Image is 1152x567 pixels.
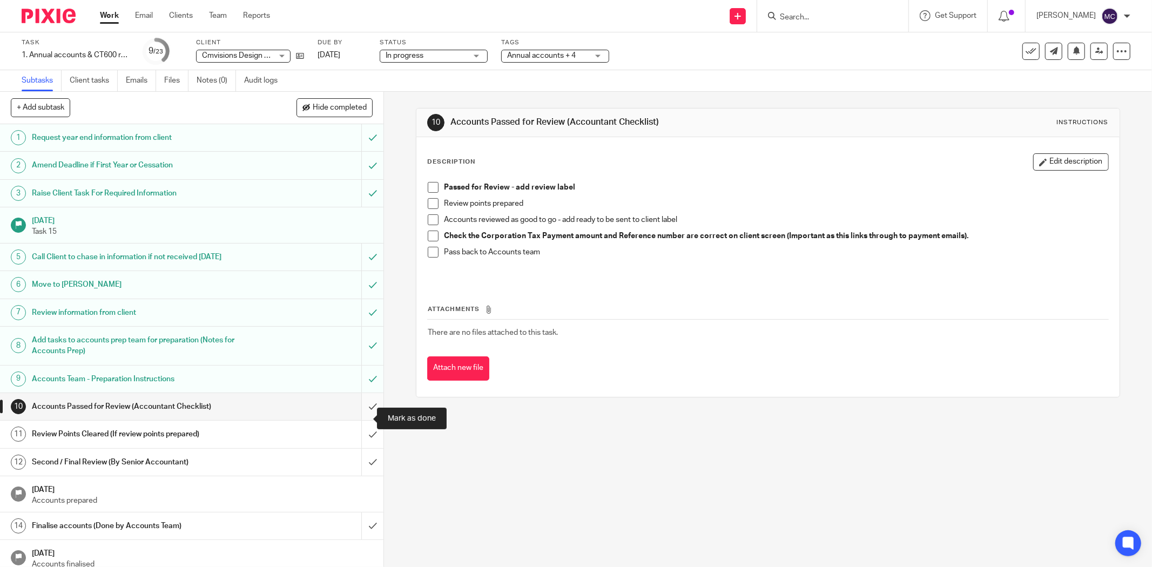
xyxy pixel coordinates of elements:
span: Annual accounts + 4 [507,52,576,59]
p: Accounts reviewed as good to go - add ready to be sent to client label [444,214,1108,225]
h1: Second / Final Review (By Senior Accountant) [32,454,245,470]
h1: Raise Client Task For Required Information [32,185,245,201]
div: 3 [11,186,26,201]
h1: Accounts Passed for Review (Accountant Checklist) [450,117,791,128]
h1: Amend Deadline if First Year or Cessation [32,157,245,173]
a: Audit logs [244,70,286,91]
span: Hide completed [313,104,367,112]
span: Get Support [935,12,976,19]
img: Pixie [22,9,76,23]
a: Team [209,10,227,21]
span: Attachments [428,306,480,312]
button: + Add subtask [11,98,70,117]
h1: Add tasks to accounts prep team for preparation (Notes for Accounts Prep) [32,332,245,360]
label: Task [22,38,130,47]
div: 7 [11,305,26,320]
div: 9 [149,45,164,57]
div: 11 [11,427,26,442]
div: 14 [11,518,26,534]
h1: Request year end information from client [32,130,245,146]
div: 10 [11,399,26,414]
p: [PERSON_NAME] [1036,10,1096,21]
div: 2 [11,158,26,173]
a: Emails [126,70,156,91]
div: 9 [11,372,26,387]
a: Files [164,70,188,91]
img: svg%3E [1101,8,1119,25]
h1: Review information from client [32,305,245,321]
a: Email [135,10,153,21]
h1: Review Points Cleared (If review points prepared) [32,426,245,442]
h1: Finalise accounts (Done by Accounts Team) [32,518,245,534]
p: Description [427,158,475,166]
a: Clients [169,10,193,21]
p: Accounts prepared [32,495,373,506]
span: Cmvisions Design And Technology Limited [202,52,345,59]
a: Work [100,10,119,21]
a: Subtasks [22,70,62,91]
h1: Accounts Passed for Review (Accountant Checklist) [32,399,245,415]
div: Instructions [1057,118,1109,127]
strong: Check the Corporation Tax Payment amount and Reference number are correct on client screen (Impor... [444,232,968,240]
a: Notes (0) [197,70,236,91]
p: Review points prepared [444,198,1108,209]
div: 12 [11,455,26,470]
div: 8 [11,338,26,353]
h1: Accounts Team - Preparation Instructions [32,371,245,387]
strong: Passed for Review - add review label [444,184,575,191]
label: Due by [318,38,366,47]
input: Search [779,13,876,23]
label: Tags [501,38,609,47]
div: 10 [427,114,444,131]
button: Hide completed [297,98,373,117]
h1: Move to [PERSON_NAME] [32,276,245,293]
label: Client [196,38,304,47]
button: Edit description [1033,153,1109,171]
a: Reports [243,10,270,21]
div: 5 [11,249,26,265]
p: Pass back to Accounts team [444,247,1108,258]
div: 1. Annual accounts &amp; CT600 return [22,50,130,60]
h1: Call Client to chase in information if not received [DATE] [32,249,245,265]
h1: [DATE] [32,213,373,226]
a: Client tasks [70,70,118,91]
label: Status [380,38,488,47]
p: Task 15 [32,226,373,237]
div: 1 [11,130,26,145]
button: Attach new file [427,356,489,381]
span: [DATE] [318,51,340,59]
span: There are no files attached to this task. [428,329,558,336]
div: 1. Annual accounts & CT600 return [22,50,130,60]
h1: [DATE] [32,482,373,495]
div: 6 [11,277,26,292]
span: In progress [386,52,423,59]
h1: [DATE] [32,545,373,559]
small: /23 [154,49,164,55]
